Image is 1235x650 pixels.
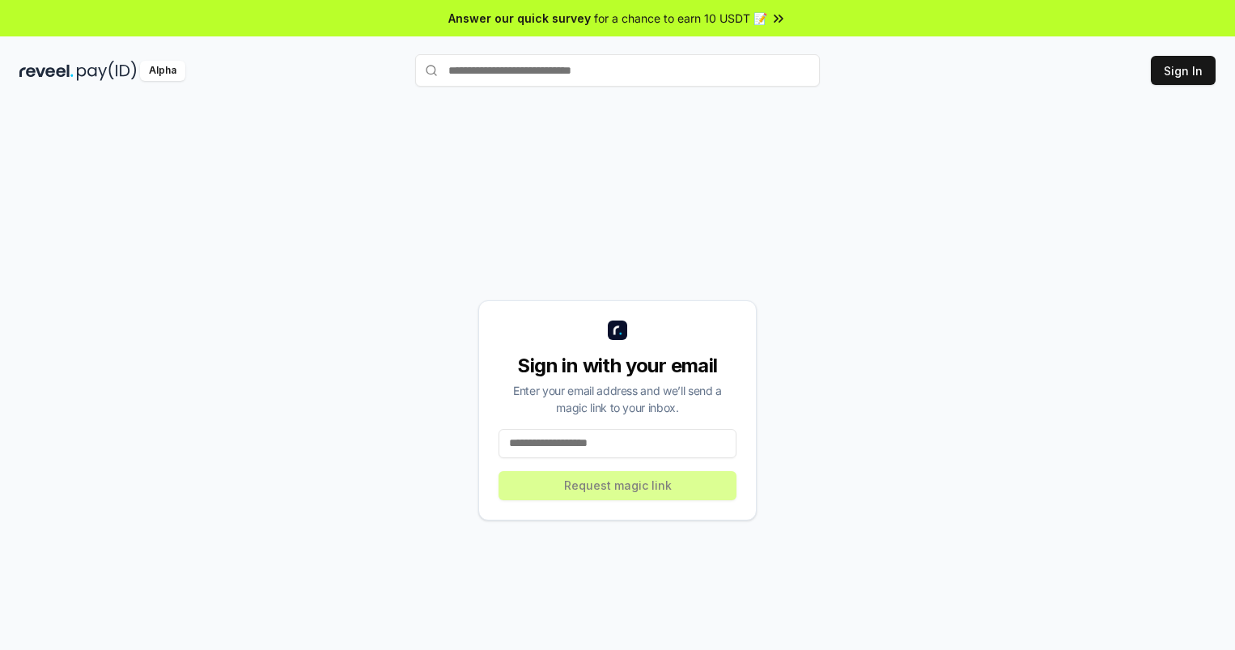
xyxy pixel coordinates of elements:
img: logo_small [608,321,627,340]
span: Answer our quick survey [448,10,591,27]
button: Sign In [1151,56,1216,85]
div: Alpha [140,61,185,81]
div: Enter your email address and we’ll send a magic link to your inbox. [499,382,736,416]
span: for a chance to earn 10 USDT 📝 [594,10,767,27]
div: Sign in with your email [499,353,736,379]
img: reveel_dark [19,61,74,81]
img: pay_id [77,61,137,81]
